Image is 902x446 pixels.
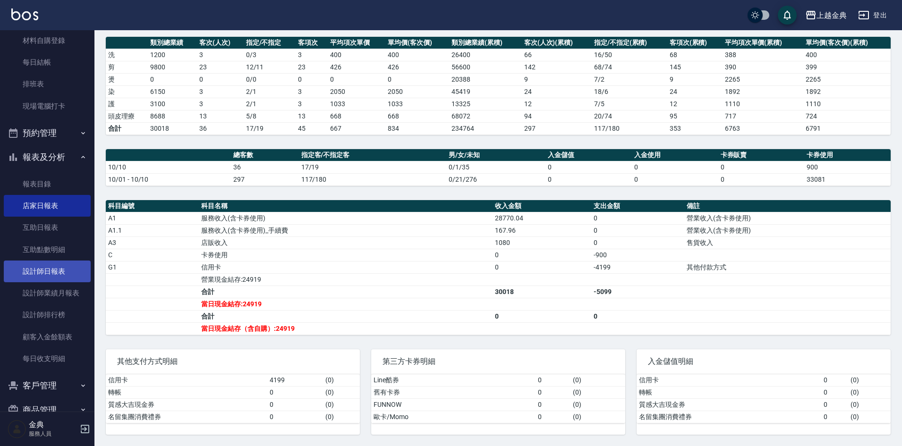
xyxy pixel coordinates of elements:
[592,37,667,49] th: 指定/不指定(累積)
[4,282,91,304] a: 設計師業績月報表
[4,398,91,422] button: 商品管理
[296,110,328,122] td: 13
[4,30,91,51] a: 材料自購登錄
[723,85,804,98] td: 1892
[148,122,197,135] td: 30018
[299,149,447,161] th: 指定客/不指定客
[632,173,718,185] td: 0
[493,286,591,298] td: 30018
[4,95,91,117] a: 現場電腦打卡
[323,374,360,387] td: ( 0 )
[385,49,449,61] td: 400
[637,398,821,411] td: 質感大吉現金券
[4,195,91,217] a: 店家日報表
[29,429,77,438] p: 服務人員
[197,85,244,98] td: 3
[4,261,91,282] a: 設計師日報表
[536,411,571,423] td: 0
[328,98,385,110] td: 1033
[667,110,723,122] td: 95
[848,411,891,423] td: ( 0 )
[446,173,545,185] td: 0/21/276
[106,374,267,387] td: 信用卡
[449,85,521,98] td: 45419
[197,61,244,73] td: 23
[231,161,299,173] td: 36
[449,122,521,135] td: 234764
[848,398,891,411] td: ( 0 )
[371,374,536,387] td: Line酷券
[591,286,684,298] td: -5099
[848,374,891,387] td: ( 0 )
[328,73,385,85] td: 0
[591,310,684,322] td: 0
[106,161,231,173] td: 10/10
[231,173,299,185] td: 297
[667,61,723,73] td: 145
[148,98,197,110] td: 3100
[801,6,851,25] button: 上越金典
[536,374,571,387] td: 0
[723,110,804,122] td: 717
[244,110,296,122] td: 5 / 8
[328,110,385,122] td: 668
[199,200,493,212] th: 科目名稱
[4,173,91,195] a: 報表目錄
[591,224,684,236] td: 0
[667,85,723,98] td: 24
[522,73,592,85] td: 9
[296,73,328,85] td: 0
[545,161,632,173] td: 0
[106,110,148,122] td: 頭皮理療
[522,49,592,61] td: 66
[4,121,91,145] button: 預約管理
[197,49,244,61] td: 3
[684,200,891,212] th: 備註
[296,122,328,135] td: 45
[803,122,891,135] td: 6791
[4,217,91,238] a: 互助日報表
[299,161,447,173] td: 17/19
[267,398,323,411] td: 0
[197,73,244,85] td: 0
[637,386,821,398] td: 轉帳
[371,386,536,398] td: 舊有卡券
[592,85,667,98] td: 18 / 6
[199,224,493,236] td: 服務收入(含卡券使用)_手續費
[106,49,148,61] td: 洗
[522,122,592,135] td: 297
[296,85,328,98] td: 3
[821,398,849,411] td: 0
[522,110,592,122] td: 94
[296,61,328,73] td: 23
[199,249,493,261] td: 卡券使用
[199,273,493,286] td: 營業現金結存:24919
[106,61,148,73] td: 剪
[299,173,447,185] td: 117/180
[854,7,891,24] button: 登出
[778,6,797,25] button: save
[4,239,91,261] a: 互助點數明細
[385,61,449,73] td: 426
[723,61,804,73] td: 390
[4,304,91,326] a: 設計師排行榜
[803,110,891,122] td: 724
[848,386,891,398] td: ( 0 )
[385,37,449,49] th: 單均價(客次價)
[244,61,296,73] td: 12 / 11
[667,37,723,49] th: 客項次(累積)
[106,37,891,135] table: a dense table
[570,411,625,423] td: ( 0 )
[106,374,360,423] table: a dense table
[493,200,591,212] th: 收入金額
[371,374,625,423] table: a dense table
[723,73,804,85] td: 2265
[148,49,197,61] td: 1200
[449,49,521,61] td: 26400
[632,149,718,161] th: 入金使用
[592,122,667,135] td: 117/180
[667,49,723,61] td: 68
[522,85,592,98] td: 24
[244,85,296,98] td: 2 / 1
[199,310,493,322] td: 合計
